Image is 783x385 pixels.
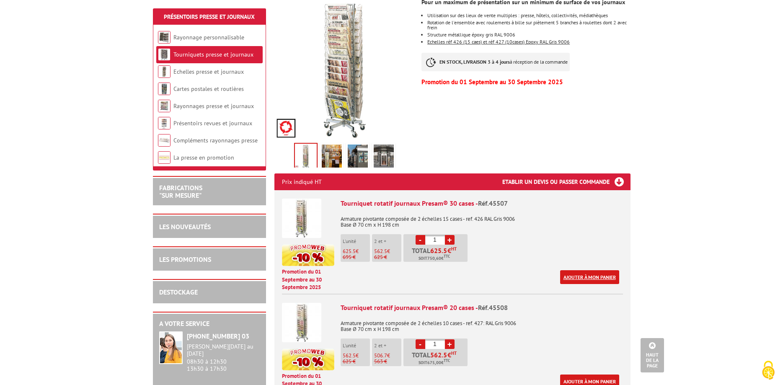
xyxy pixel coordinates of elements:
[343,352,356,359] span: 562.5
[427,39,570,45] u: Echelles réf 426 (15 caes) et réf 427 (10cases) Epoxy RAL Gris 9006
[282,199,321,238] img: Tourniquet rotatif journaux Presam® 30 cases
[173,102,254,110] a: Rayonnages presse et journaux
[447,247,451,254] span: €
[447,351,451,358] span: €
[158,100,171,112] img: Rayonnages presse et journaux
[478,199,508,207] span: Réf.45507
[282,268,334,292] p: Promotion du 01 Septembre au 30 Septembre 2025
[343,254,370,260] p: 695 €
[159,183,202,199] a: FABRICATIONS"Sur Mesure"
[374,352,387,359] span: 506.7
[343,248,356,255] span: 625.5
[158,83,171,95] img: Cartes postales et routières
[159,222,211,231] a: LES NOUVEAUTÉS
[641,338,664,372] a: Haut de la page
[374,343,401,349] p: 2 et +
[374,359,401,364] p: 563 €
[282,349,334,370] img: promotion
[758,360,779,381] img: Cookies (fenêtre modale)
[282,244,334,266] img: promotion
[439,59,510,65] strong: EN STOCK, LIVRAISON 3 à 4 jours
[445,339,455,349] a: +
[295,144,317,170] img: tourniquets_presse_journaux_rotatifs_45507_rotation360.jpg
[374,248,387,255] span: 562.5
[173,85,244,93] a: Cartes postales et routières
[173,51,253,58] a: Tourniquets presse et journaux
[374,254,401,260] p: 625 €
[341,303,623,313] div: Tourniquet rotatif journaux Presam® 20 cases -
[343,359,370,364] p: 625 €
[451,246,457,252] sup: HT
[419,255,450,262] span: Soit €
[187,332,249,340] strong: [PHONE_NUMBER] 03
[164,13,255,21] a: Présentoirs Presse et Journaux
[173,154,234,161] a: La presse en promotion
[427,13,630,18] li: Utilisation sur des lieux de vente multiples : presse, hôtels, collectivités, médiathèques
[187,343,260,372] div: 08h30 à 12h30 13h30 à 17h30
[158,117,171,129] img: Présentoirs revues et journaux
[343,238,370,244] p: L'unité
[159,331,183,364] img: widget-service.jpg
[560,270,619,284] a: Ajouter à mon panier
[374,353,401,359] p: €
[427,20,630,30] li: Rotation de l'ensemble avec roulements à bille sur piètement 5 branches à roulettes dont 2 avec f...
[502,173,631,190] h3: Etablir un devis ou passer commande
[444,358,450,363] sup: TTC
[421,80,630,85] p: Promotion du 01 Septembre au 30 Septembre 2025
[444,254,450,258] sup: TTC
[341,210,623,228] p: Armature pivotante composée de 2 échelles 15 cases - ref. 426 RAL Gris 9006 Base Ø 70 cm x H 198 cm
[173,68,244,75] a: Echelles presse et journaux
[343,353,370,359] p: €
[427,359,441,366] span: 675,00
[159,320,260,328] h2: A votre service
[478,303,508,312] span: Réf.45508
[187,343,260,357] div: [PERSON_NAME][DATE] au [DATE]
[158,48,171,61] img: Tourniquets presse et journaux
[374,145,394,171] img: tourniquets_presse_journaux_rotatifs_45507_rotation360_5.jpg
[427,32,630,37] li: Structure métallique époxy gris RAL 9006
[282,303,321,342] img: Tourniquet rotatif journaux Presam® 20 cases
[427,255,441,262] span: 750,60
[173,34,244,41] a: Rayonnage personnalisable
[421,53,570,71] p: à réception de la commande
[430,247,447,254] span: 625.5
[158,31,171,44] img: Rayonnage personnalisable
[451,350,457,356] sup: HT
[374,248,401,254] p: €
[374,238,401,244] p: 2 et +
[419,359,450,366] span: Soit €
[348,145,368,171] img: tourniquets_presse_journaux_rotatifs_45507_rotation360_4.jpg
[430,351,447,358] span: 562.5
[416,235,425,245] a: -
[406,351,468,366] p: Total
[173,137,258,144] a: Compléments rayonnages presse
[341,199,623,208] div: Tourniquet rotatif journaux Presam® 30 cases -
[445,235,455,245] a: +
[343,248,370,254] p: €
[159,288,198,296] a: DESTOCKAGE
[406,247,468,262] p: Total
[158,151,171,164] img: La presse en promotion
[322,145,342,171] img: tourniquets_presse_journaux_rotatifs_45507_rotation360_3.jpg
[416,339,425,349] a: -
[158,134,171,147] img: Compléments rayonnages presse
[173,119,252,127] a: Présentoirs revues et journaux
[341,315,623,332] p: Armature pivotante composée de 2 échelles 10 cases - ref. 427: RAL Gris 9006 Base Ø 70 cm x H 198 cm
[159,255,211,264] a: LES PROMOTIONS
[343,343,370,349] p: L'unité
[282,173,322,190] p: Prix indiqué HT
[754,357,783,385] button: Cookies (fenêtre modale)
[158,65,171,78] img: Echelles presse et journaux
